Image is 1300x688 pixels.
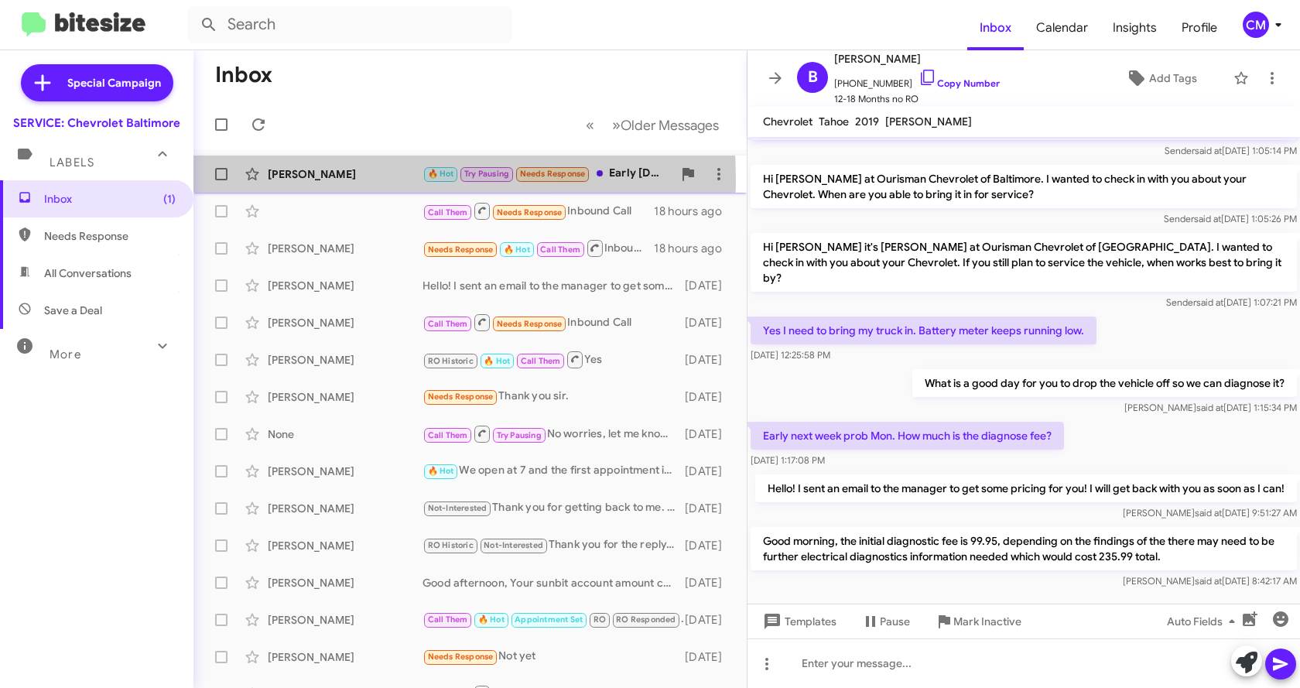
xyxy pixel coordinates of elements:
[1123,575,1297,587] span: [PERSON_NAME] [DATE] 8:42:17 AM
[1155,608,1254,635] button: Auto Fields
[422,462,683,480] div: We open at 7 and the first appointment is 730
[44,228,176,244] span: Needs Response
[428,540,474,550] span: RO Historic
[654,241,734,256] div: 18 hours ago
[1194,213,1221,224] span: said at
[922,608,1034,635] button: Mark Inactive
[885,115,972,128] span: [PERSON_NAME]
[478,614,505,625] span: 🔥 Hot
[819,115,849,128] span: Tahoe
[1166,296,1297,308] span: Sender [DATE] 1:07:21 PM
[1196,402,1223,413] span: said at
[428,392,494,402] span: Needs Response
[521,356,561,366] span: Call Them
[268,352,422,368] div: [PERSON_NAME]
[422,238,654,258] div: Inbound Call
[1100,5,1169,50] a: Insights
[912,369,1297,397] p: What is a good day for you to drop the vehicle off so we can diagnose it?
[855,115,879,128] span: 2019
[834,91,1000,107] span: 12-18 Months no RO
[428,356,474,366] span: RO Historic
[428,169,454,179] span: 🔥 Hot
[504,245,530,255] span: 🔥 Hot
[1169,5,1230,50] a: Profile
[1124,402,1297,413] span: [PERSON_NAME] [DATE] 1:15:34 PM
[1149,64,1197,92] span: Add Tags
[919,77,1000,89] a: Copy Number
[268,538,422,553] div: [PERSON_NAME]
[880,608,910,635] span: Pause
[747,608,849,635] button: Templates
[751,317,1096,344] p: Yes I need to bring my truck in. Battery meter keeps running low.
[1195,145,1222,156] span: said at
[163,191,176,207] span: (1)
[268,241,422,256] div: [PERSON_NAME]
[577,109,728,141] nav: Page navigation example
[953,608,1021,635] span: Mark Inactive
[67,75,161,91] span: Special Campaign
[683,612,734,628] div: [DATE]
[428,503,487,513] span: Not-Interested
[268,464,422,479] div: [PERSON_NAME]
[44,303,102,318] span: Save a Deal
[834,50,1000,68] span: [PERSON_NAME]
[751,422,1064,450] p: Early next week prob Mon. How much is the diagnose fee?
[808,65,818,90] span: B
[751,527,1297,570] p: Good morning, the initial diagnostic fee is 99.95, depending on the findings of the there may nee...
[1167,608,1241,635] span: Auto Fields
[268,315,422,330] div: [PERSON_NAME]
[268,389,422,405] div: [PERSON_NAME]
[1195,575,1222,587] span: said at
[428,207,468,217] span: Call Them
[683,352,734,368] div: [DATE]
[586,115,594,135] span: «
[464,169,509,179] span: Try Pausing
[268,612,422,628] div: [PERSON_NAME]
[683,315,734,330] div: [DATE]
[422,278,683,293] div: Hello! I sent an email to the manager to get some pricing for you! I will get back with you as so...
[187,6,512,43] input: Search
[422,648,683,666] div: Not yet
[497,430,542,440] span: Try Pausing
[268,649,422,665] div: [PERSON_NAME]
[422,611,683,628] div: Perfect, see you then.
[540,245,580,255] span: Call Them
[683,538,734,553] div: [DATE]
[515,614,583,625] span: Appointment Set
[760,608,836,635] span: Templates
[683,464,734,479] div: [DATE]
[683,426,734,442] div: [DATE]
[497,207,563,217] span: Needs Response
[268,575,422,590] div: [PERSON_NAME]
[268,501,422,516] div: [PERSON_NAME]
[422,350,683,369] div: Yes
[1123,507,1297,519] span: [PERSON_NAME] [DATE] 9:51:27 AM
[497,319,563,329] span: Needs Response
[576,109,604,141] button: Previous
[21,64,173,101] a: Special Campaign
[616,614,676,625] span: RO Responded
[215,63,272,87] h1: Inbox
[1024,5,1100,50] a: Calendar
[422,575,683,590] div: Good afternoon, Your sunbit account amount can vary from week to week. We can send you a link and...
[428,319,468,329] span: Call Them
[422,165,672,183] div: Early [DATE] morning
[1243,12,1269,38] div: CM
[44,265,132,281] span: All Conversations
[484,540,543,550] span: Not-Interested
[683,278,734,293] div: [DATE]
[428,652,494,662] span: Needs Response
[751,233,1297,292] p: Hi [PERSON_NAME] it's [PERSON_NAME] at Ourisman Chevrolet of [GEOGRAPHIC_DATA]. I wanted to check...
[594,614,606,625] span: RO
[751,165,1297,208] p: Hi [PERSON_NAME] at Ourisman Chevrolet of Baltimore. I wanted to check in with you about your Che...
[751,454,825,466] span: [DATE] 1:17:08 PM
[751,349,830,361] span: [DATE] 12:25:58 PM
[603,109,728,141] button: Next
[683,575,734,590] div: [DATE]
[1196,296,1223,308] span: said at
[683,389,734,405] div: [DATE]
[268,166,422,182] div: [PERSON_NAME]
